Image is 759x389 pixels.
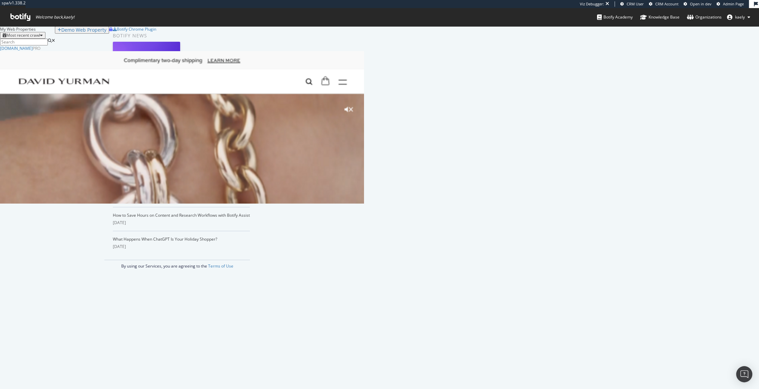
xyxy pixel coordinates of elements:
span: kaely [735,14,745,20]
a: Organizations [687,8,722,26]
div: Open Intercom Messenger [736,366,752,382]
a: How to Save Hours on Content and Research Workflows with Botify Assist [113,212,250,218]
div: Most recent crawl [6,33,40,38]
a: CRM Account [649,1,679,7]
a: What Happens When ChatGPT Is Your Holiday Shopper? [113,236,217,242]
span: Welcome back, kaely ! [35,14,74,20]
div: Pro [33,45,40,51]
div: Organizations [687,14,722,21]
div: By using our Services, you are agreeing to the [104,260,250,269]
span: CRM Account [655,1,679,6]
a: Botify Academy [597,8,633,26]
img: Why You Need an AI Bot Governance Plan (and How to Build One) [113,42,180,87]
div: Viz Debugger: [580,1,604,7]
span: Open in dev [690,1,712,6]
div: Botify Academy [597,14,633,21]
a: Knowledge Base [640,8,680,26]
span: Admin Page [723,1,744,6]
a: Demo Web Property [55,27,109,33]
a: Terms of Use [208,263,233,269]
div: [DATE] [113,220,250,226]
div: [DATE] [113,244,250,250]
div: Demo Web Property [61,27,106,33]
div: Botify Chrome Plugin [117,26,156,32]
button: kaely [722,12,756,23]
a: Admin Page [717,1,744,7]
div: Knowledge Base [640,14,680,21]
div: Botify news [113,32,250,39]
a: CRM User [620,1,644,7]
a: Botify Chrome Plugin [113,26,156,32]
button: Demo Web Property [55,26,109,34]
span: CRM User [627,1,644,6]
a: Open in dev [684,1,712,7]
